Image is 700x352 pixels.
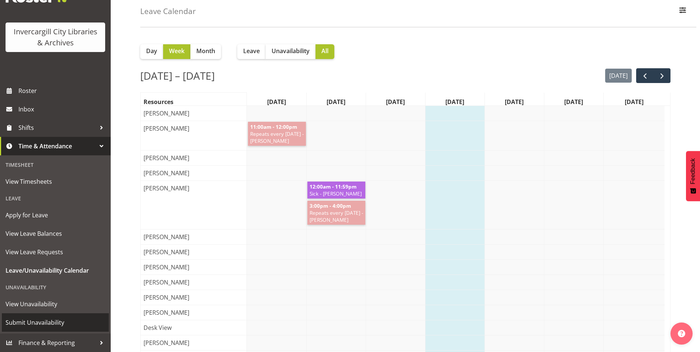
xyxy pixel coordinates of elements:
[6,228,105,239] span: View Leave Balances
[190,44,221,59] button: Month
[266,97,287,106] span: [DATE]
[142,124,191,133] span: [PERSON_NAME]
[686,151,700,201] button: Feedback - Show survey
[503,97,525,106] span: [DATE]
[385,97,406,106] span: [DATE]
[623,97,645,106] span: [DATE]
[18,141,96,152] span: Time & Attendance
[325,97,347,106] span: [DATE]
[146,46,157,55] span: Day
[315,44,334,59] button: All
[675,3,690,20] button: Filter Employees
[2,172,109,191] a: View Timesheets
[2,313,109,332] a: Submit Unavailability
[142,97,175,106] span: Resources
[142,293,191,302] span: [PERSON_NAME]
[321,46,328,55] span: All
[142,109,191,118] span: [PERSON_NAME]
[2,243,109,261] a: View Leave Requests
[6,265,105,276] span: Leave/Unavailability Calendar
[196,46,215,55] span: Month
[142,263,191,272] span: [PERSON_NAME]
[6,298,105,310] span: View Unavailability
[2,280,109,295] div: Unavailability
[653,68,670,83] button: next
[249,130,304,144] span: Repeats every [DATE] - [PERSON_NAME]
[309,183,357,190] span: 12:00am - 11:59pm
[6,176,105,187] span: View Timesheets
[563,97,585,106] span: [DATE]
[2,157,109,172] div: Timesheet
[142,338,191,347] span: [PERSON_NAME]
[13,26,98,48] div: Invercargill City Libraries & Archives
[6,317,105,328] span: Submit Unavailability
[169,46,185,55] span: Week
[6,246,105,258] span: View Leave Requests
[2,191,109,206] div: Leave
[266,44,315,59] button: Unavailability
[2,224,109,243] a: View Leave Balances
[142,232,191,241] span: [PERSON_NAME]
[142,278,191,287] span: [PERSON_NAME]
[142,308,191,317] span: [PERSON_NAME]
[140,44,163,59] button: Day
[309,190,364,197] span: Sick - [PERSON_NAME]
[243,46,260,55] span: Leave
[142,153,191,162] span: [PERSON_NAME]
[690,158,696,184] span: Feedback
[444,97,466,106] span: [DATE]
[309,209,364,223] span: Repeats every [DATE] - [PERSON_NAME]
[636,68,654,83] button: prev
[140,7,196,15] h4: Leave Calendar
[605,69,632,83] button: [DATE]
[142,184,191,193] span: [PERSON_NAME]
[272,46,310,55] span: Unavailability
[142,169,191,177] span: [PERSON_NAME]
[18,122,96,133] span: Shifts
[18,104,107,115] span: Inbox
[2,206,109,224] a: Apply for Leave
[142,323,173,332] span: Desk View
[18,337,96,348] span: Finance & Reporting
[678,330,685,337] img: help-xxl-2.png
[249,123,298,130] span: 11:00am - 12:00pm
[237,44,266,59] button: Leave
[18,85,107,96] span: Roster
[6,210,105,221] span: Apply for Leave
[309,202,352,209] span: 3:00pm - 4:00pm
[163,44,190,59] button: Week
[142,248,191,256] span: [PERSON_NAME]
[140,68,215,83] h2: [DATE] – [DATE]
[2,295,109,313] a: View Unavailability
[2,261,109,280] a: Leave/Unavailability Calendar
